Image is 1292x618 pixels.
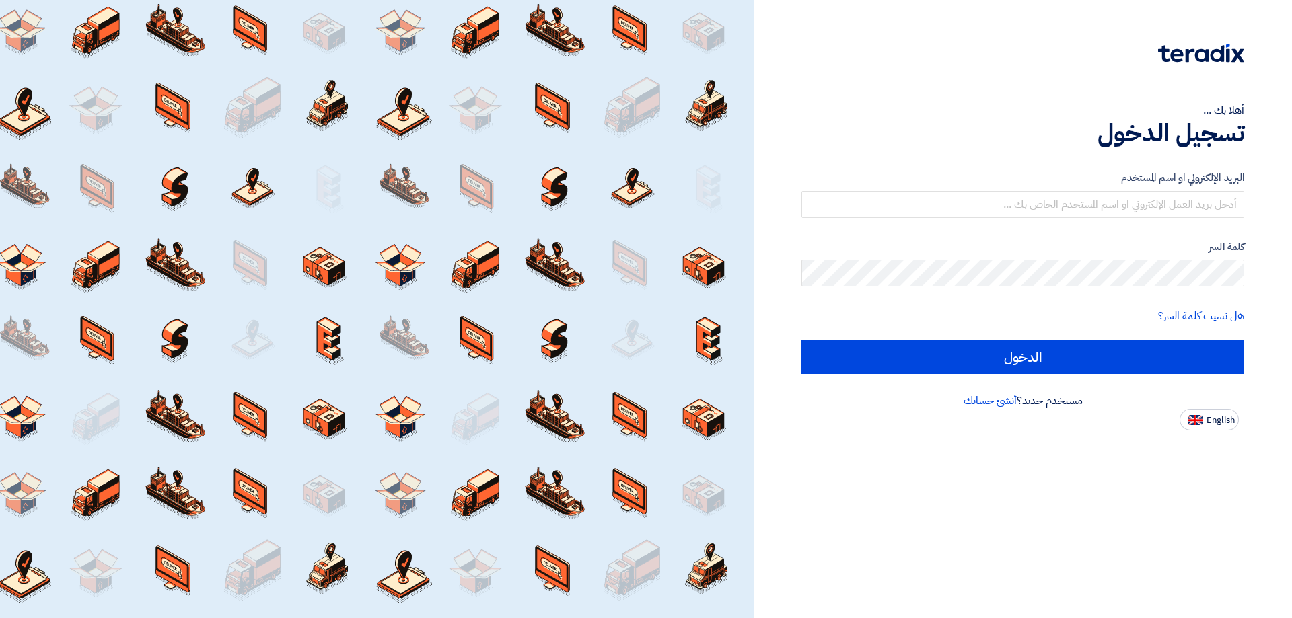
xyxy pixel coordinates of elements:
[801,191,1244,218] input: أدخل بريد العمل الإلكتروني او اسم المستخدم الخاص بك ...
[1207,416,1235,425] span: English
[801,239,1244,255] label: كلمة السر
[801,118,1244,148] h1: تسجيل الدخول
[801,393,1244,409] div: مستخدم جديد؟
[1158,308,1244,324] a: هل نسيت كلمة السر؟
[801,340,1244,374] input: الدخول
[801,102,1244,118] div: أهلا بك ...
[1188,415,1203,425] img: en-US.png
[964,393,1017,409] a: أنشئ حسابك
[801,170,1244,186] label: البريد الإلكتروني او اسم المستخدم
[1158,44,1244,63] img: Teradix logo
[1180,409,1239,430] button: English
